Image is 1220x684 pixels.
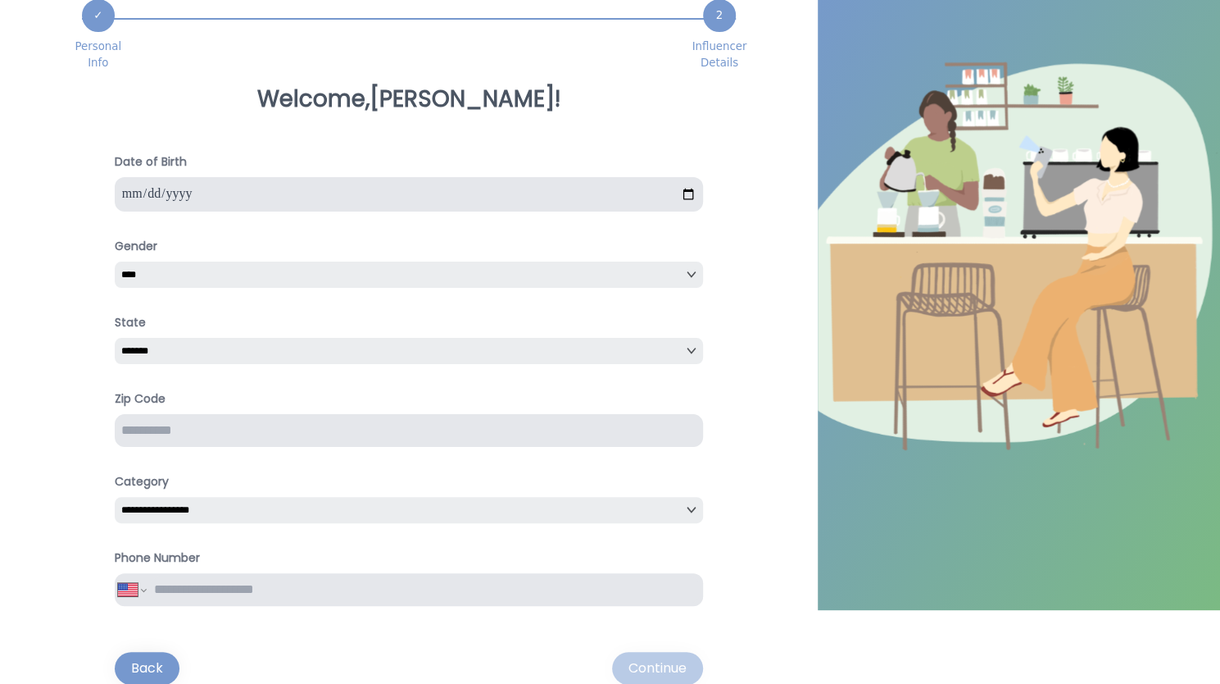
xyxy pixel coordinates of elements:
[115,473,703,490] h4: Category
[131,659,163,678] div: Back
[82,84,736,114] h3: Welcome, [PERSON_NAME] !
[115,549,703,567] h4: Phone Number
[115,238,703,255] h4: Gender
[115,153,703,171] h4: Date of Birth
[628,659,687,678] div: Continue
[75,39,121,71] span: Personal Info
[115,314,703,331] h4: State
[692,39,746,71] span: Influencer Details
[115,390,703,408] h4: Zip Code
